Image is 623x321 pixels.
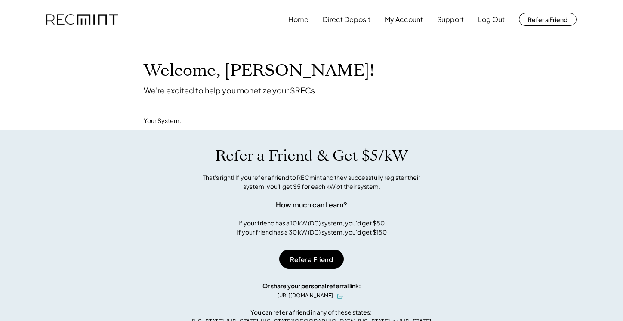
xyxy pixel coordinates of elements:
[215,147,408,165] h1: Refer a Friend & Get $5/kW
[262,281,361,290] div: Or share your personal referral link:
[237,219,387,237] div: If your friend has a 10 kW (DC) system, you'd get $50 If your friend has a 30 kW (DC) system, you...
[519,13,577,26] button: Refer a Friend
[437,11,464,28] button: Support
[278,292,333,299] div: [URL][DOMAIN_NAME]
[288,11,308,28] button: Home
[478,11,505,28] button: Log Out
[46,14,118,25] img: recmint-logotype%403x.png
[276,200,347,210] div: How much can I earn?
[335,290,345,301] button: click to copy
[323,11,370,28] button: Direct Deposit
[144,85,317,95] div: We're excited to help you monetize your SRECs.
[144,61,374,81] h1: Welcome, [PERSON_NAME]!
[279,250,344,269] button: Refer a Friend
[385,11,423,28] button: My Account
[193,173,430,191] div: That's right! If you refer a friend to RECmint and they successfully register their system, you'l...
[144,117,181,125] div: Your System:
